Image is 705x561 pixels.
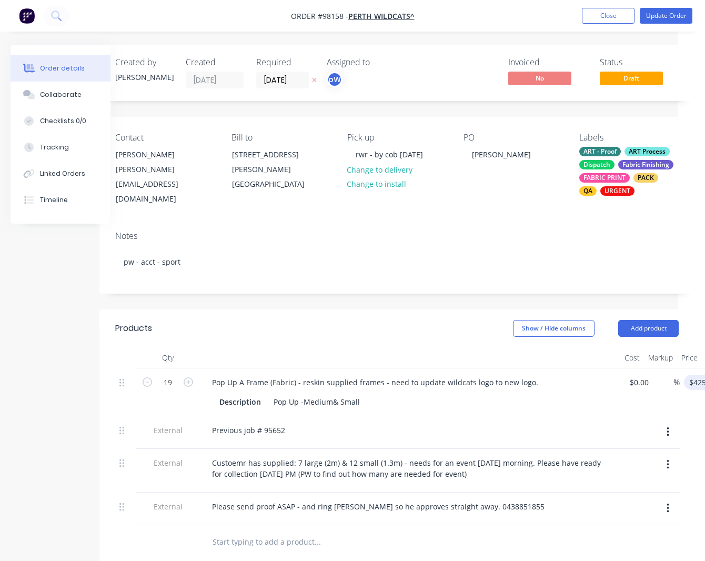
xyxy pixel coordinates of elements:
[212,532,422,553] input: Start typing to add a product...
[115,246,679,278] div: pw - acct - sport
[341,162,418,176] button: Change to delivery
[618,160,673,169] div: Fabric Finishing
[579,147,621,156] div: ART - Proof
[464,147,539,162] div: [PERSON_NAME]
[618,320,679,337] button: Add product
[327,57,432,67] div: Assigned to
[11,82,110,108] button: Collaborate
[347,147,431,162] div: rwr - by cob [DATE]
[115,322,152,335] div: Products
[107,147,212,207] div: [PERSON_NAME][PERSON_NAME][EMAIL_ADDRESS][DOMAIN_NAME]
[673,376,680,388] span: %
[327,72,343,87] button: pW
[232,177,319,192] div: [GEOGRAPHIC_DATA]
[508,72,571,85] span: No
[640,8,692,24] button: Update Order
[40,116,86,126] div: Checklists 0/0
[215,394,265,409] div: Description
[464,133,563,143] div: PO
[140,501,195,512] span: External
[579,186,597,196] div: QA
[186,57,244,67] div: Created
[600,72,663,85] span: Draft
[633,173,658,183] div: PACK
[11,161,110,187] button: Linked Orders
[11,55,110,82] button: Order details
[269,394,364,409] div: Pop Up -Medium& Small
[620,347,644,368] div: Cost
[116,147,203,162] div: [PERSON_NAME]
[348,11,415,21] a: PERTH WILDCATS^
[579,173,630,183] div: FABRIC PRINT
[40,90,82,99] div: Collaborate
[115,231,679,241] div: Notes
[204,499,553,514] div: Please send proof ASAP - and ring [PERSON_NAME] so he approves straight away. 0438851855
[115,57,173,67] div: Created by
[231,133,331,143] div: Bill to
[291,11,348,21] span: Order #98158 -
[677,347,702,368] div: Price
[115,72,173,83] div: [PERSON_NAME]
[40,169,85,178] div: Linked Orders
[116,162,203,206] div: [PERSON_NAME][EMAIL_ADDRESS][DOMAIN_NAME]
[600,186,634,196] div: URGENT
[513,320,595,337] button: Show / Hide columns
[347,133,447,143] div: Pick up
[19,8,35,24] img: Factory
[341,177,412,191] button: Change to install
[204,375,547,390] div: Pop Up A Frame (Fabric) - reskin supplied frames - need to update wildcats logo to new logo.
[256,57,314,67] div: Required
[579,160,615,169] div: Dispatch
[644,347,677,368] div: Markup
[579,133,679,143] div: Labels
[11,108,110,134] button: Checklists 0/0
[223,147,328,192] div: [STREET_ADDRESS][PERSON_NAME][GEOGRAPHIC_DATA]
[115,133,215,143] div: Contact
[232,147,319,177] div: [STREET_ADDRESS][PERSON_NAME]
[204,423,294,438] div: Previous job # 95652
[40,195,68,205] div: Timeline
[140,425,195,436] span: External
[136,347,199,368] div: Qty
[204,455,616,482] div: Custoemr has supplied: 7 large (2m) & 12 small (1.3m) - needs for an event [DATE] morning. Please...
[40,64,85,73] div: Order details
[11,187,110,213] button: Timeline
[600,57,679,67] div: Status
[508,57,587,67] div: Invoiced
[40,143,69,152] div: Tracking
[582,8,634,24] button: Close
[140,457,195,468] span: External
[625,147,670,156] div: ART Process
[11,134,110,161] button: Tracking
